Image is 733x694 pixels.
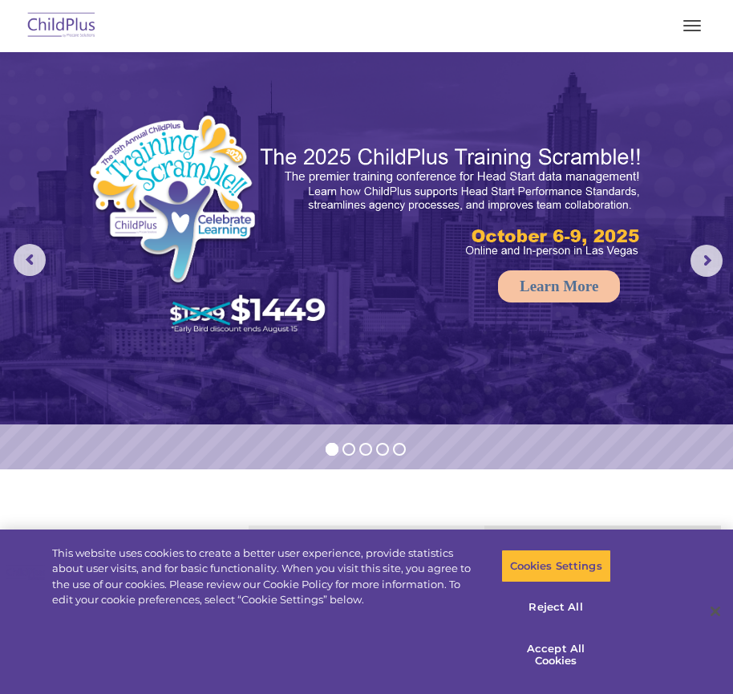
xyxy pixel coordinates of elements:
[501,591,611,624] button: Reject All
[501,632,611,678] button: Accept All Cookies
[498,270,620,302] a: Learn More
[24,7,99,45] img: ChildPlus by Procare Solutions
[698,594,733,629] button: Close
[501,550,611,583] button: Cookies Settings
[52,546,479,608] div: This website uses cookies to create a better user experience, provide statistics about user visit...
